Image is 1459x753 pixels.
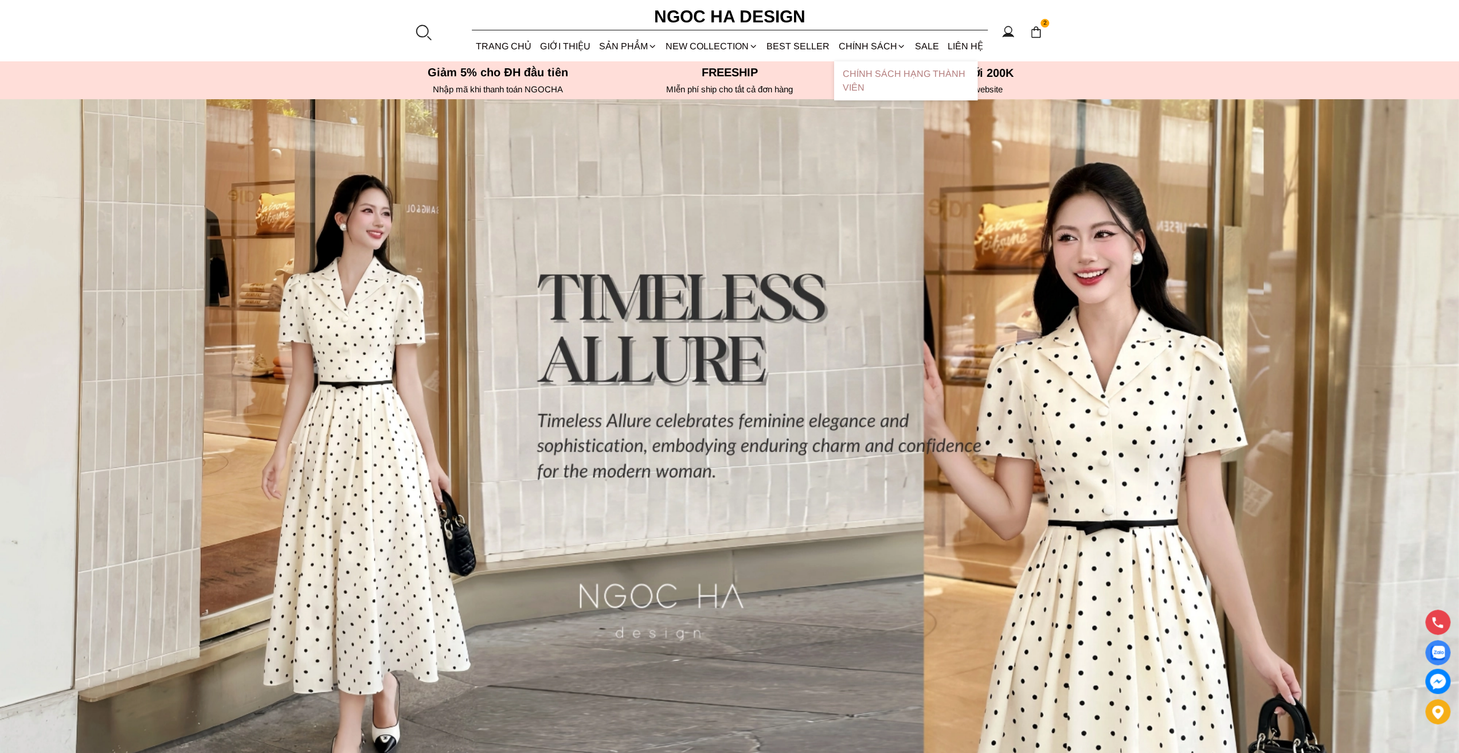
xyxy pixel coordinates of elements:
a: Display image [1425,640,1450,665]
a: NEW COLLECTION [661,31,762,61]
div: SẢN PHẨM [594,31,661,61]
a: GIỚI THIỆU [536,31,594,61]
a: messenger [1425,669,1450,694]
h6: MIễn phí ship cho tất cả đơn hàng [617,84,842,95]
img: img-CART-ICON-ksit0nf1 [1030,26,1042,38]
img: Display image [1430,646,1445,660]
font: Nhập mã khi thanh toán NGOCHA [433,84,563,94]
span: 2 [1041,19,1050,28]
a: TRANG CHỦ [472,31,536,61]
font: Giảm 5% cho ĐH đầu tiên [428,66,568,79]
font: Freeship [702,66,758,79]
a: Chính sách hạng thành viên [834,61,977,100]
a: BEST SELLER [762,31,834,61]
div: Chính sách [834,31,910,61]
a: Ngoc Ha Design [644,3,816,30]
a: SALE [910,31,943,61]
a: LIÊN HỆ [943,31,987,61]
